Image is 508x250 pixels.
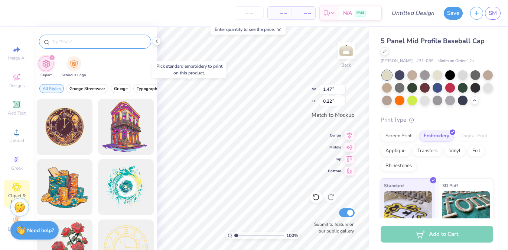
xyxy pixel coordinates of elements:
span: All Styles [43,86,61,92]
span: Bottom [328,169,341,174]
span: Center [328,133,341,138]
div: Enter quantity to see the price. [211,24,286,35]
img: Standard [384,191,432,228]
span: Decorate [8,226,26,232]
span: 100 % [286,232,298,239]
span: Clipart [40,73,52,78]
button: Save [444,7,463,20]
div: Back [341,62,351,68]
input: – – [235,6,264,20]
div: filter for Clipart [39,56,53,78]
button: filter button [62,56,86,78]
div: Print Type [381,116,493,124]
span: 3D Puff [442,182,458,189]
span: N/A [343,9,352,17]
div: Embroidery [419,131,454,142]
span: Designs [9,83,25,89]
div: Foil [468,145,485,157]
div: Transfers [413,145,442,157]
span: Top [328,157,341,162]
div: Pick standard embroidery to print on this product. [156,63,222,76]
span: 5 Panel Mid Profile Baseball Cap [381,36,485,45]
img: 3D Puff [442,191,490,228]
span: FREE [356,10,364,16]
img: Back [339,43,354,58]
div: Applique [381,145,410,157]
span: Clipart & logos [4,193,30,205]
span: – – [272,9,287,17]
span: Grunge Streetwear [69,86,105,92]
span: – – [296,9,311,17]
input: Untitled Design [385,6,440,20]
span: Middle [328,145,341,150]
button: filter button [133,84,163,93]
span: # 31-069 [416,58,434,64]
input: Try "Stars" [51,38,146,45]
label: Submit to feature on our public gallery. [310,221,355,234]
span: Image AI [8,55,26,61]
img: Clipart Image [42,60,51,68]
div: filter for School's Logo [62,56,86,78]
div: Rhinestones [381,160,417,172]
span: Typography [137,86,159,92]
button: filter button [66,84,108,93]
span: Standard [384,182,404,189]
span: Grunge [114,86,128,92]
div: Screen Print [381,131,417,142]
img: School's Logo Image [70,60,78,68]
span: School's Logo [62,73,86,78]
span: Greek [11,165,23,171]
button: filter button [39,84,64,93]
a: SM [485,7,501,20]
button: filter button [39,56,53,78]
div: Vinyl [444,145,465,157]
span: [PERSON_NAME] [381,58,413,64]
span: Add Text [8,110,26,116]
span: Minimum Order: 12 + [437,58,475,64]
span: Upload [9,138,24,144]
div: Digital Print [456,131,492,142]
span: SM [489,9,497,17]
button: filter button [111,84,131,93]
strong: Need help? [27,227,54,234]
